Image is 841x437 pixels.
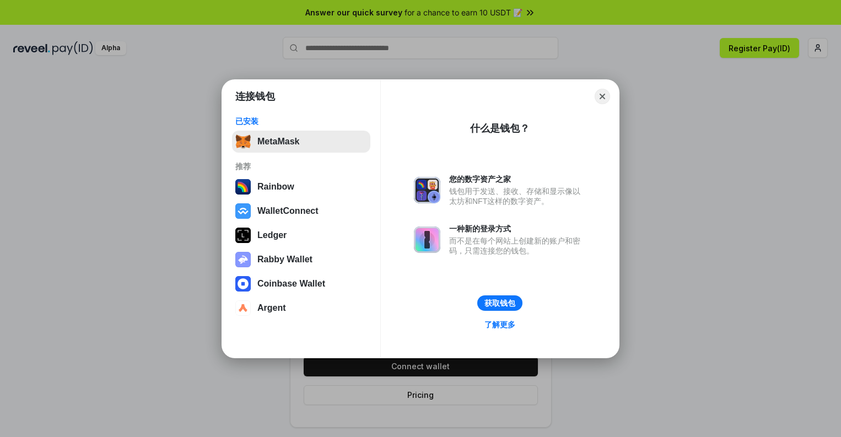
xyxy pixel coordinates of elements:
div: 了解更多 [484,320,515,330]
div: 而不是在每个网站上创建新的账户和密码，只需连接您的钱包。 [449,236,586,256]
div: Rabby Wallet [257,255,312,265]
button: 获取钱包 [477,295,522,311]
img: svg+xml,%3Csvg%20width%3D%2228%22%20height%3D%2228%22%20viewBox%3D%220%200%2028%2028%22%20fill%3D... [235,276,251,292]
button: Coinbase Wallet [232,273,370,295]
div: Ledger [257,230,287,240]
button: Ledger [232,224,370,246]
div: MetaMask [257,137,299,147]
div: 什么是钱包？ [470,122,530,135]
img: svg+xml,%3Csvg%20xmlns%3D%22http%3A%2F%2Fwww.w3.org%2F2000%2Fsvg%22%20fill%3D%22none%22%20viewBox... [414,226,440,253]
div: Argent [257,303,286,313]
button: MetaMask [232,131,370,153]
div: WalletConnect [257,206,319,216]
div: 获取钱包 [484,298,515,308]
h1: 连接钱包 [235,90,275,103]
button: Argent [232,297,370,319]
div: Rainbow [257,182,294,192]
img: svg+xml,%3Csvg%20width%3D%2228%22%20height%3D%2228%22%20viewBox%3D%220%200%2028%2028%22%20fill%3D... [235,203,251,219]
button: Rainbow [232,176,370,198]
div: Coinbase Wallet [257,279,325,289]
div: 钱包用于发送、接收、存储和显示像以太坊和NFT这样的数字资产。 [449,186,586,206]
button: Rabby Wallet [232,249,370,271]
img: svg+xml,%3Csvg%20xmlns%3D%22http%3A%2F%2Fwww.w3.org%2F2000%2Fsvg%22%20width%3D%2228%22%20height%3... [235,228,251,243]
div: 已安装 [235,116,367,126]
a: 了解更多 [478,317,522,332]
img: svg+xml,%3Csvg%20xmlns%3D%22http%3A%2F%2Fwww.w3.org%2F2000%2Fsvg%22%20fill%3D%22none%22%20viewBox... [414,177,440,203]
img: svg+xml,%3Csvg%20fill%3D%22none%22%20height%3D%2233%22%20viewBox%3D%220%200%2035%2033%22%20width%... [235,134,251,149]
div: 一种新的登录方式 [449,224,586,234]
div: 您的数字资产之家 [449,174,586,184]
button: Close [595,89,610,104]
button: WalletConnect [232,200,370,222]
img: svg+xml,%3Csvg%20width%3D%22120%22%20height%3D%22120%22%20viewBox%3D%220%200%20120%20120%22%20fil... [235,179,251,195]
img: svg+xml,%3Csvg%20xmlns%3D%22http%3A%2F%2Fwww.w3.org%2F2000%2Fsvg%22%20fill%3D%22none%22%20viewBox... [235,252,251,267]
img: svg+xml,%3Csvg%20width%3D%2228%22%20height%3D%2228%22%20viewBox%3D%220%200%2028%2028%22%20fill%3D... [235,300,251,316]
div: 推荐 [235,161,367,171]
